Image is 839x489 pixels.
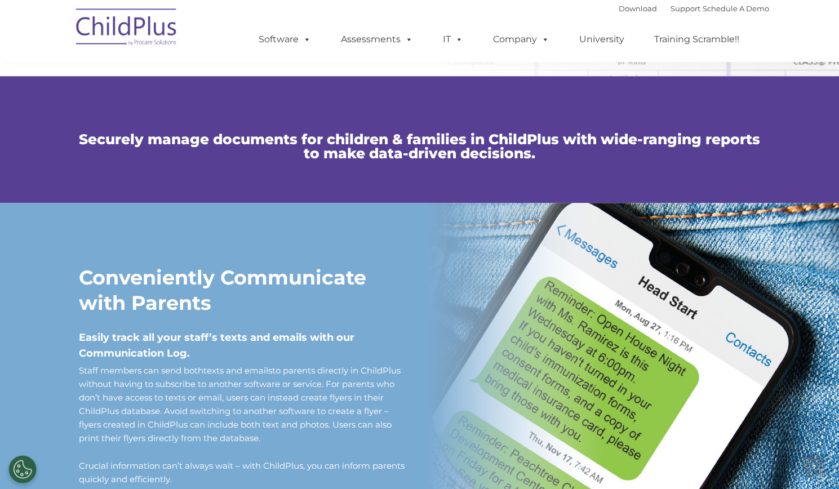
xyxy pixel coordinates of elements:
[203,365,272,376] a: texts and emails
[671,4,700,13] a: Support
[79,265,366,315] strong: Conveniently Communicate with Parents
[8,455,37,483] button: Cookies Settings
[330,28,424,51] a: Assessments
[703,4,769,13] a: Schedule A Demo
[432,28,474,51] a: IT
[655,367,839,489] iframe: Chat Widget
[619,4,769,13] font: |
[79,331,354,359] span: Easily track all your staff’s texts and emails with our Communication Log.
[568,28,636,51] a: University
[79,460,405,484] span: Crucial information can’t always wait – with ChildPlus, you can inform parents quickly and effici...
[619,4,657,13] a: Download
[70,1,183,57] img: ChildPlus by Procare Solutions
[482,28,561,51] a: Company
[79,365,401,443] span: Staff members can send both to parents directly in ChildPlus without having to subscribe to anoth...
[79,131,760,162] span: Securely manage documents for children & families in ChildPlus with wide-ranging reports to make ...
[643,28,751,51] a: Training Scramble!!
[247,28,322,51] a: Software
